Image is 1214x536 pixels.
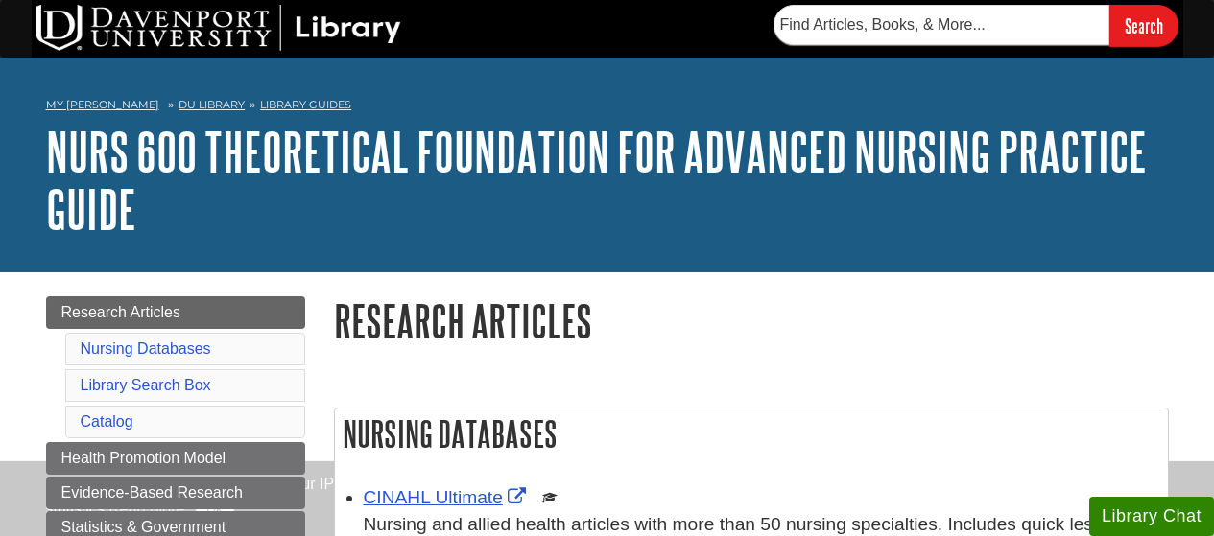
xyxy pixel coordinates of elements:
a: DU Library [179,98,245,111]
a: Library Guides [260,98,351,111]
a: Evidence-Based Research [46,477,305,509]
input: Search [1109,5,1178,46]
img: Scholarly or Peer Reviewed [542,490,558,505]
a: Nursing Databases [81,340,211,357]
img: DU Library [36,5,401,51]
a: NURS 600 Theoretical Foundation for Advanced Nursing Practice Guide [46,122,1147,239]
button: Library Chat [1089,497,1214,536]
nav: breadcrumb [46,92,1169,123]
h1: Research Articles [334,296,1169,345]
h2: Nursing Databases [335,408,1168,459]
a: Research Articles [46,296,305,329]
a: Catalog [81,413,133,430]
a: Library Search Box [81,377,211,393]
input: Find Articles, Books, & More... [774,5,1109,45]
a: My [PERSON_NAME] [46,97,159,113]
a: Health Promotion Model [46,442,305,475]
span: Evidence-Based Research [61,484,243,501]
form: Searches DU Library's articles, books, and more [774,5,1178,46]
a: Link opens in new window [364,487,531,507]
span: Research Articles [61,304,181,320]
span: Health Promotion Model [61,450,226,466]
